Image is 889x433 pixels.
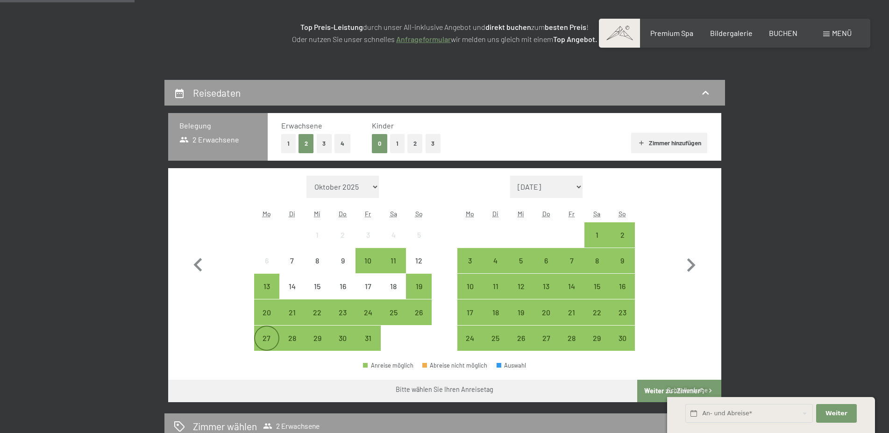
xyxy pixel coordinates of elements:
[179,135,240,145] span: 2 Erwachsene
[390,210,397,218] abbr: Samstag
[559,248,584,273] div: Fri Nov 07 2025
[559,274,584,299] div: Fri Nov 14 2025
[406,299,431,325] div: Sun Oct 26 2025
[483,248,508,273] div: Tue Nov 04 2025
[769,28,797,37] span: BUCHEN
[306,231,329,255] div: 1
[381,222,406,248] div: Anreise nicht möglich
[610,222,635,248] div: Sun Nov 02 2025
[560,334,583,358] div: 28
[280,257,304,280] div: 7
[484,257,507,280] div: 4
[330,274,356,299] div: Anreise nicht möglich
[305,248,330,273] div: Wed Oct 08 2025
[330,222,356,248] div: Thu Oct 02 2025
[406,222,431,248] div: Sun Oct 05 2025
[667,386,708,394] span: Schnellanfrage
[255,257,278,280] div: 6
[305,326,330,351] div: Anreise möglich
[559,299,584,325] div: Fri Nov 21 2025
[279,326,305,351] div: Tue Oct 28 2025
[407,309,430,332] div: 26
[560,257,583,280] div: 7
[650,28,693,37] a: Premium Spa
[610,274,635,299] div: Anreise möglich
[611,231,634,255] div: 2
[356,299,381,325] div: Fri Oct 24 2025
[279,274,305,299] div: Anreise nicht möglich
[584,299,610,325] div: Anreise möglich
[610,299,635,325] div: Anreise möglich
[406,274,431,299] div: Anreise möglich
[611,257,634,280] div: 9
[263,421,320,431] span: 2 Erwachsene
[584,222,610,248] div: Sat Nov 01 2025
[305,222,330,248] div: Wed Oct 01 2025
[534,257,558,280] div: 6
[533,248,559,273] div: Anreise möglich
[407,231,430,255] div: 5
[508,326,533,351] div: Anreise möglich
[560,283,583,306] div: 14
[193,87,241,99] h2: Reisedaten
[508,248,533,273] div: Wed Nov 05 2025
[533,248,559,273] div: Thu Nov 06 2025
[396,385,493,394] div: Bitte wählen Sie Ihren Anreisetag
[211,21,678,45] p: durch unser All-inklusive Angebot und zum ! Oder nutzen Sie unser schnelles wir melden uns gleich...
[553,35,597,43] strong: Top Angebot.
[317,134,332,153] button: 3
[610,326,635,351] div: Sun Nov 30 2025
[584,326,610,351] div: Anreise möglich
[483,299,508,325] div: Anreise möglich
[381,222,406,248] div: Sat Oct 04 2025
[356,326,381,351] div: Anreise möglich
[279,326,305,351] div: Anreise möglich
[279,299,305,325] div: Tue Oct 21 2025
[508,248,533,273] div: Anreise möglich
[356,326,381,351] div: Fri Oct 31 2025
[508,274,533,299] div: Anreise möglich
[331,309,355,332] div: 23
[585,309,609,332] div: 22
[314,210,320,218] abbr: Mittwoch
[255,283,278,306] div: 13
[457,299,483,325] div: Mon Nov 17 2025
[306,283,329,306] div: 15
[279,299,305,325] div: Anreise möglich
[330,326,356,351] div: Anreise möglich
[484,334,507,358] div: 25
[305,274,330,299] div: Anreise nicht möglich
[584,248,610,273] div: Anreise möglich
[611,283,634,306] div: 16
[458,334,482,358] div: 24
[356,257,380,280] div: 10
[457,248,483,273] div: Anreise möglich
[381,299,406,325] div: Sat Oct 25 2025
[289,210,295,218] abbr: Dienstag
[542,210,550,218] abbr: Donnerstag
[254,326,279,351] div: Mon Oct 27 2025
[381,274,406,299] div: Anreise nicht möglich
[484,283,507,306] div: 11
[533,274,559,299] div: Anreise möglich
[569,210,575,218] abbr: Freitag
[381,274,406,299] div: Sat Oct 18 2025
[415,210,423,218] abbr: Sonntag
[381,248,406,273] div: Anreise möglich
[263,210,271,218] abbr: Montag
[457,274,483,299] div: Mon Nov 10 2025
[457,248,483,273] div: Mon Nov 03 2025
[509,257,533,280] div: 5
[305,274,330,299] div: Wed Oct 15 2025
[584,248,610,273] div: Sat Nov 08 2025
[825,409,847,418] span: Weiter
[306,334,329,358] div: 29
[585,257,609,280] div: 8
[299,134,314,153] button: 2
[560,309,583,332] div: 21
[483,326,508,351] div: Tue Nov 25 2025
[584,274,610,299] div: Sat Nov 15 2025
[610,248,635,273] div: Anreise möglich
[254,248,279,273] div: Anreise nicht möglich
[422,362,488,369] div: Abreise nicht möglich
